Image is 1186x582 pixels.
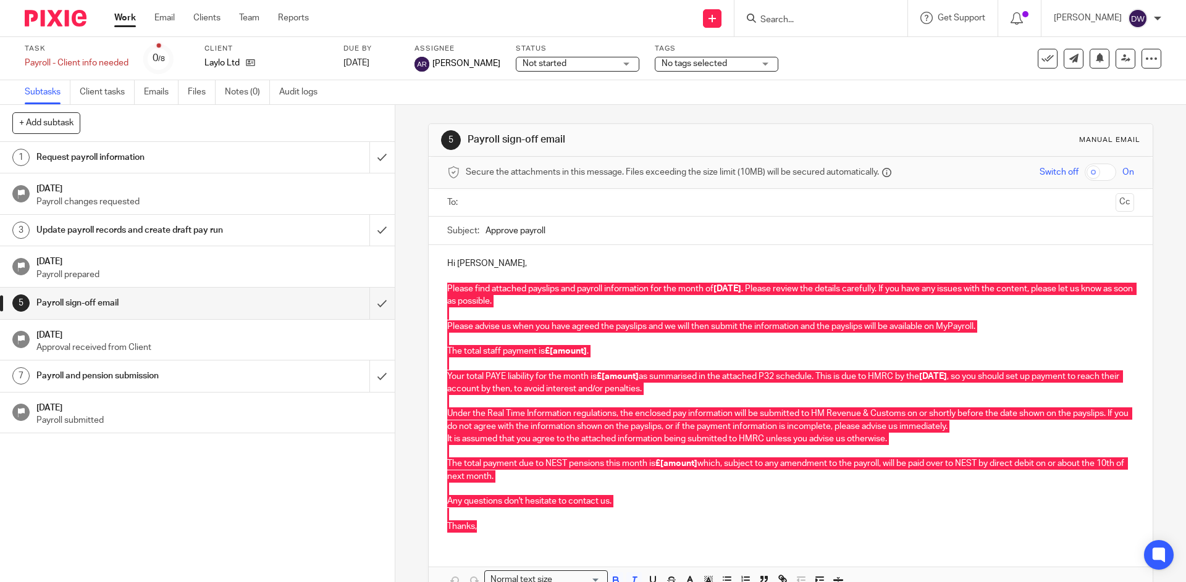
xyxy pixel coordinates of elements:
div: Payroll - Client info needed [25,57,128,69]
label: Client [204,44,328,54]
p: [PERSON_NAME] [1054,12,1122,24]
div: 5 [441,130,461,150]
div: 7 [12,367,30,385]
label: To: [447,196,461,209]
strong: £[amount] [597,372,639,381]
a: Reports [278,12,309,24]
p: Thanks, [447,508,1133,533]
p: Payroll submitted [36,414,382,426]
a: Files [188,80,216,104]
h1: Update payroll records and create draft pay run [36,221,250,239]
img: Pixie [25,10,86,27]
h1: Request payroll information [36,148,250,167]
h1: [DATE] [36,326,382,341]
label: Tags [655,44,778,54]
p: It is assumed that you agree to the attached information being submitted to HMRC unless you advis... [447,433,1133,483]
button: + Add subtask [12,112,80,133]
span: Get Support [938,14,985,22]
h1: [DATE] [36,252,382,268]
span: On [1122,166,1134,178]
p: Any questions don't hesitate to contact us. [447,483,1133,508]
a: Team [239,12,259,24]
p: Payroll prepared [36,268,382,281]
h1: Payroll sign-off email [468,133,817,146]
p: Laylo Ltd [204,57,240,69]
span: [DATE] [343,59,369,67]
input: Search [759,15,870,26]
p: Approval received from Client [36,341,382,354]
h1: Payroll and pension submission [36,367,250,385]
a: Client tasks [80,80,135,104]
strong: £[amount] [655,459,697,468]
small: /8 [158,56,165,62]
p: Payroll changes requested [36,196,382,208]
a: Clients [193,12,221,24]
strong: [DATE] [713,285,741,293]
a: Audit logs [279,80,327,104]
a: Work [114,12,136,24]
a: Emails [144,80,179,104]
a: Subtasks [25,80,70,104]
p: Hi [PERSON_NAME], Please find attached payslips and payroll information for the month of . Please... [447,257,1133,307]
a: Notes (0) [225,80,270,104]
span: Secure the attachments in this message. Files exceeding the size limit (10MB) will be secured aut... [466,166,879,178]
strong: £[amount] [545,347,587,355]
div: 0 [153,51,165,65]
div: Manual email [1079,135,1140,145]
strong: [DATE] [919,372,947,381]
span: Switch off [1040,166,1079,178]
span: [PERSON_NAME] [432,57,500,70]
div: 3 [12,222,30,239]
div: 5 [12,294,30,312]
label: Task [25,44,128,54]
img: svg%3E [1128,9,1148,28]
label: Assignee [414,44,500,54]
div: 1 [12,149,30,166]
h1: [DATE] [36,399,382,414]
button: Cc [1116,193,1134,212]
span: Not started [523,59,566,68]
label: Subject: [447,225,479,237]
p: Under the Real Time Information regulations, the enclosed pay information will be submitted to HM... [447,395,1133,433]
h1: [DATE] [36,180,382,195]
span: No tags selected [662,59,727,68]
label: Due by [343,44,399,54]
label: Status [516,44,639,54]
img: svg%3E [414,57,429,72]
h1: Payroll sign-off email [36,294,250,312]
a: Email [154,12,175,24]
p: Please advise us when you have agreed the payslips and we will then submit the information and th... [447,320,1133,396]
